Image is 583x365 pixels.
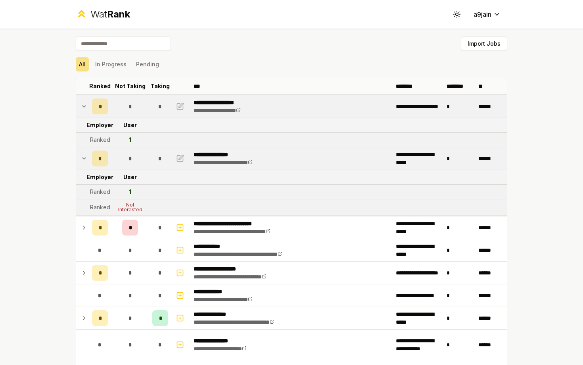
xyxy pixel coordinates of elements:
[111,170,149,184] td: User
[89,82,111,90] p: Ranked
[76,57,89,71] button: All
[133,57,162,71] button: Pending
[461,37,507,51] button: Import Jobs
[129,188,131,196] div: 1
[129,136,131,144] div: 1
[90,8,130,21] div: Wat
[89,118,111,132] td: Employer
[107,8,130,20] span: Rank
[90,188,110,196] div: Ranked
[151,82,170,90] p: Taking
[474,10,491,19] span: a9jain
[114,203,146,212] div: Not Interested
[467,7,507,21] button: a9jain
[76,8,130,21] a: WatRank
[90,136,110,144] div: Ranked
[111,118,149,132] td: User
[115,82,146,90] p: Not Taking
[92,57,130,71] button: In Progress
[89,170,111,184] td: Employer
[90,203,110,211] div: Ranked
